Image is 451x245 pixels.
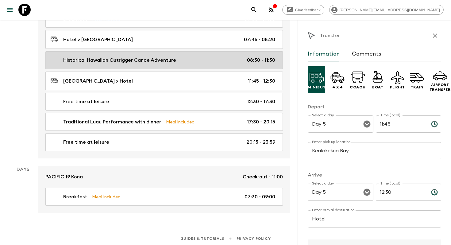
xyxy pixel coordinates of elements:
button: Choose time, selected time is 12:30 PM [428,186,441,198]
p: 12:30 - 17:30 [247,98,275,105]
label: Enter arrival destination [312,208,355,213]
a: Privacy Policy [237,235,271,242]
div: [PERSON_NAME][EMAIL_ADDRESS][DOMAIN_NAME] [329,5,444,15]
p: 17:30 - 20:15 [247,118,275,126]
a: Give feedback [282,5,324,15]
button: Comments [352,47,381,61]
p: Depart [308,103,441,111]
p: Check-out - 11:00 [243,173,283,181]
p: Breakfast [63,193,87,200]
p: 07:45 - 08:20 [244,36,275,43]
span: Give feedback [292,8,324,12]
button: Open [363,188,371,196]
p: Flight [390,85,405,90]
p: Airport Transfer [430,82,451,92]
a: Guides & Tutorials [180,235,224,242]
label: Time (local) [380,181,400,186]
p: Boat [372,85,383,90]
p: Meal Included [166,119,195,125]
p: Day 6 [7,166,38,173]
p: Free time at leisure [63,98,109,105]
p: Hotel > [GEOGRAPHIC_DATA] [63,36,133,43]
span: [PERSON_NAME][EMAIL_ADDRESS][DOMAIN_NAME] [336,8,443,12]
a: Free time at leisure12:30 - 17:30 [45,93,283,111]
a: Hotel > [GEOGRAPHIC_DATA]07:45 - 08:20 [45,30,283,49]
a: Free time at leisure20:15 - 23:59 [45,133,283,151]
button: Open [363,120,371,128]
label: Enter pick up location [312,139,351,145]
label: Select a day [312,113,334,118]
p: Train [411,85,424,90]
button: menu [4,4,16,16]
p: Coach [350,85,365,90]
button: search adventures [248,4,260,16]
p: 08:30 - 11:30 [247,56,275,64]
input: hh:mm [376,184,426,201]
a: Historical Hawaiian Outrigger Canoe Adventure08:30 - 11:30 [45,51,283,69]
p: Historical Hawaiian Outrigger Canoe Adventure [63,56,176,64]
p: 07:30 - 09:00 [245,193,275,200]
a: BreakfastMeal Included07:30 - 09:00 [45,188,283,206]
p: [GEOGRAPHIC_DATA] > Hotel [63,77,133,85]
p: Transfer [320,32,340,39]
a: Traditional Luau Performance with dinnerMeal Included17:30 - 20:15 [45,113,283,131]
p: Free time at leisure [63,138,109,146]
p: 11:45 - 12:30 [248,77,275,85]
p: Arrive [308,171,441,179]
label: Select a day [312,181,334,186]
a: PACIFIC 19 KonaCheck-out - 11:00 [38,166,290,188]
p: Meal Included [92,193,121,200]
p: 4 x 4 [332,85,343,90]
p: 20:15 - 23:59 [246,138,275,146]
label: Time (local) [380,113,400,118]
button: Choose time, selected time is 11:45 AM [428,118,441,130]
p: PACIFIC 19 Kona [45,173,83,181]
input: hh:mm [376,115,426,133]
p: Traditional Luau Performance with dinner [63,118,161,126]
button: Information [308,47,340,61]
a: [GEOGRAPHIC_DATA] > Hotel11:45 - 12:30 [45,72,283,90]
p: Minibus [308,85,325,90]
